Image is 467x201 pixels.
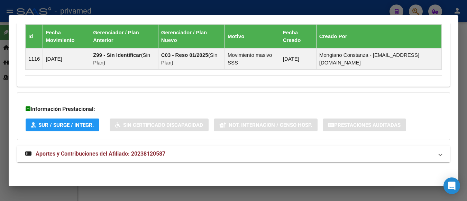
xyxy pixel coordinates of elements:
span: Prestaciones Auditadas [334,122,401,128]
td: Movimiento masivo SSS [225,48,280,69]
strong: C03 - Reso 01/2025 [161,52,208,58]
th: Motivo [225,24,280,48]
button: Prestaciones Auditadas [323,119,406,131]
td: Mongiano Constanza - [EMAIL_ADDRESS][DOMAIN_NAME] [316,48,441,69]
span: Sin Plan [93,52,150,65]
span: Not. Internacion / Censo Hosp. [229,122,312,128]
th: Fecha Movimiento [43,24,90,48]
button: SUR / SURGE / INTEGR. [26,119,99,131]
th: Id [26,24,43,48]
td: [DATE] [43,48,90,69]
th: Fecha Creado [280,24,316,48]
mat-expansion-panel-header: Aportes y Contribuciones del Afiliado: 20238120587 [17,146,450,162]
span: Aportes y Contribuciones del Afiliado: 20238120587 [36,150,165,157]
td: ( ) [158,48,225,69]
th: Creado Por [316,24,441,48]
span: Sin Certificado Discapacidad [123,122,203,128]
span: Sin Plan [161,52,218,65]
td: [DATE] [280,48,316,69]
span: SUR / SURGE / INTEGR. [38,122,94,128]
th: Gerenciador / Plan Nuevo [158,24,225,48]
div: Open Intercom Messenger [443,177,460,194]
th: Gerenciador / Plan Anterior [90,24,158,48]
strong: Z99 - Sin Identificar [93,52,141,58]
h3: Información Prestacional: [26,105,441,113]
button: Sin Certificado Discapacidad [110,119,209,131]
td: 1116 [26,48,43,69]
button: Not. Internacion / Censo Hosp. [214,119,318,131]
td: ( ) [90,48,158,69]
